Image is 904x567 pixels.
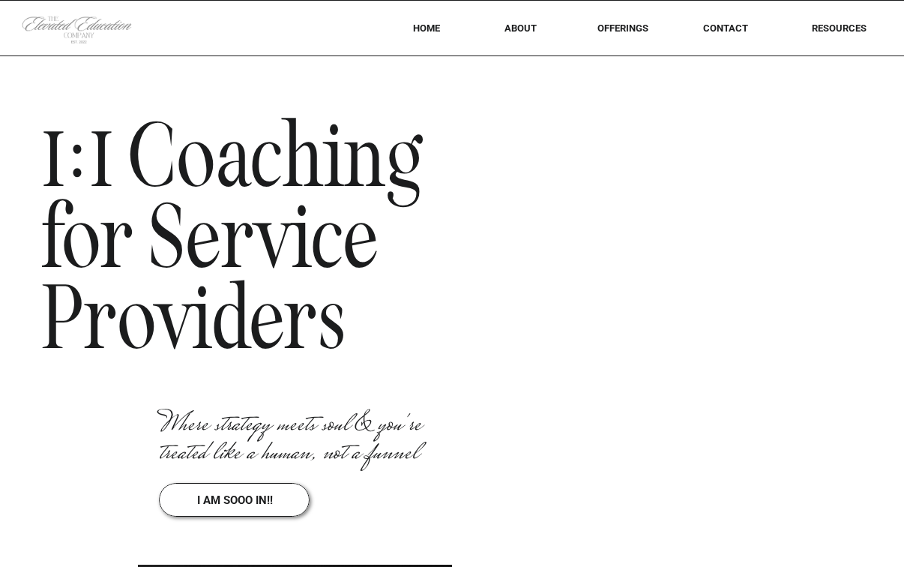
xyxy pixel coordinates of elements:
a: Contact [693,22,759,34]
h1: 1:1 Coaching for Service Providers [42,116,443,373]
a: offerings [576,22,669,34]
a: RESOURCES [791,22,887,34]
a: i am sooo in!! [181,493,288,502]
p: Where strategy meets soul & you're treated like a human, not a funnel [159,412,458,461]
a: About [494,22,547,34]
a: HOME [393,22,459,34]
